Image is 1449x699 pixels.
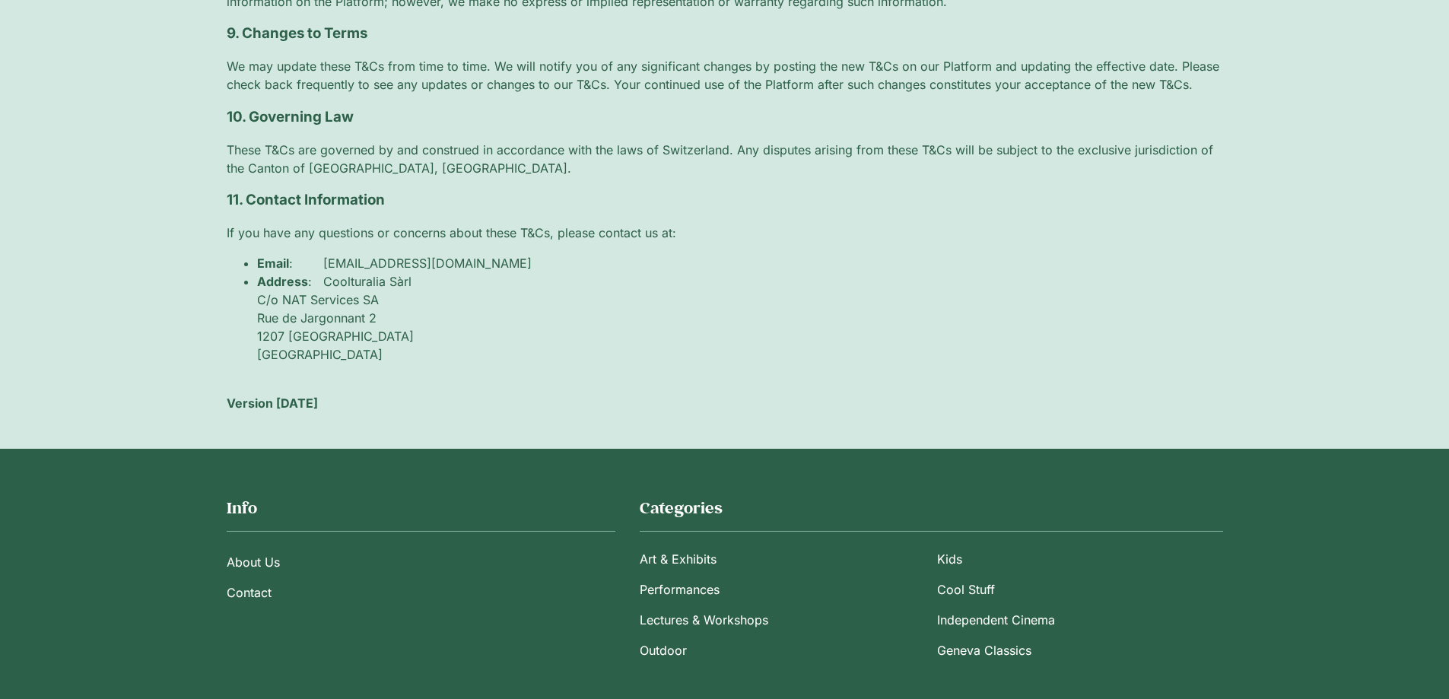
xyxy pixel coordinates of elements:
[937,605,1222,635] a: Independent Cinema
[227,547,615,577] a: About Us
[640,544,1223,666] nav: Menu
[227,57,1223,94] p: We may update these T&Cs from time to time. We will notify you of any significant changes by post...
[227,141,1223,177] p: These T&Cs are governed by and construed in accordance with the laws of Switzerland. Any disputes...
[640,605,925,635] a: Lectures & Workshops
[257,272,1223,364] li: : Coolturalia Sàrl C/o NAT Services SA Rue de Jargonnant 2 1207 [GEOGRAPHIC_DATA] [GEOGRAPHIC_DATA]
[640,497,1223,519] h2: Categories
[257,256,289,271] b: Email
[640,574,925,605] a: Performances
[937,544,1222,574] a: Kids
[227,547,615,608] nav: Menu
[937,635,1222,666] a: Geneva Classics
[257,274,308,289] b: Address
[257,254,1223,272] li: : [EMAIL_ADDRESS][DOMAIN_NAME]
[227,108,1223,126] h3: 10. Governing Law
[937,574,1222,605] a: Cool Stuff
[227,497,615,519] h2: Info
[227,24,1223,43] h3: 9. Changes to Terms
[640,635,925,666] a: Outdoor
[227,396,318,411] strong: Version [DATE]
[227,577,615,608] a: Contact
[227,224,1223,242] p: If you have any questions or concerns about these T&Cs, please contact us at:
[640,544,925,574] a: Art & Exhibits
[227,191,1223,209] h3: 11. Contact Information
